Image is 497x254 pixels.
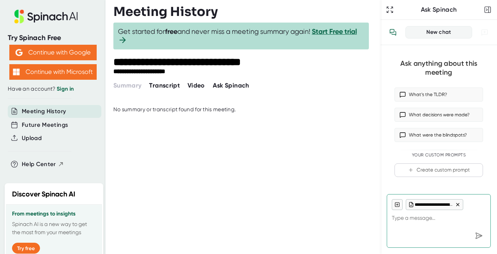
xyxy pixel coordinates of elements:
[113,81,141,90] button: Summary
[394,108,483,122] button: What decisions were made?
[482,4,493,15] button: Close conversation sidebar
[312,27,357,36] a: Start Free trial
[57,86,74,92] a: Sign in
[188,82,205,89] span: Video
[113,82,141,89] span: Summary
[394,88,483,102] button: What’s the TLDR?
[9,45,97,60] button: Continue with Google
[149,81,180,90] button: Transcript
[22,134,42,143] button: Upload
[16,49,23,56] img: Aehbyd4JwY73AAAAAElFTkSuQmCC
[384,4,395,15] button: Expand to Ask Spinach page
[22,107,66,116] button: Meeting History
[113,106,236,113] div: No summary or transcript found for this meeting.
[165,27,177,36] b: free
[9,64,97,80] button: Continue with Microsoft
[22,160,64,169] button: Help Center
[410,29,467,36] div: New chat
[113,4,218,19] h3: Meeting History
[395,6,482,14] div: Ask Spinach
[22,160,56,169] span: Help Center
[213,82,249,89] span: Ask Spinach
[149,82,180,89] span: Transcript
[8,86,98,93] div: Have an account?
[8,33,98,42] div: Try Spinach Free
[394,128,483,142] button: What were the blindspots?
[12,211,96,217] h3: From meetings to insights
[22,121,68,130] button: Future Meetings
[472,229,486,243] div: Send message
[385,25,401,40] button: View conversation history
[394,59,483,77] div: Ask anything about this meeting
[188,81,205,90] button: Video
[12,243,40,254] button: Try free
[12,220,96,236] p: Spinach AI is a new way to get the most from your meetings
[394,163,483,177] button: Create custom prompt
[394,152,483,158] div: Your Custom Prompts
[118,27,364,45] span: Get started for and never miss a meeting summary again!
[12,189,75,200] h2: Discover Spinach AI
[213,81,249,90] button: Ask Spinach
